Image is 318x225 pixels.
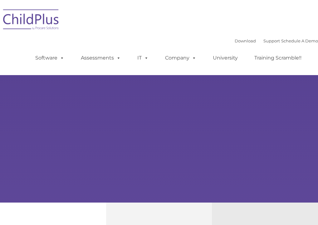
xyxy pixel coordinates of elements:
a: Schedule A Demo [281,38,318,43]
a: Download [235,38,256,43]
a: Assessments [75,52,127,64]
a: Training Scramble!! [248,52,308,64]
a: Support [263,38,280,43]
font: | [235,38,318,43]
a: Software [29,52,71,64]
a: University [207,52,244,64]
a: Company [159,52,203,64]
a: IT [131,52,155,64]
